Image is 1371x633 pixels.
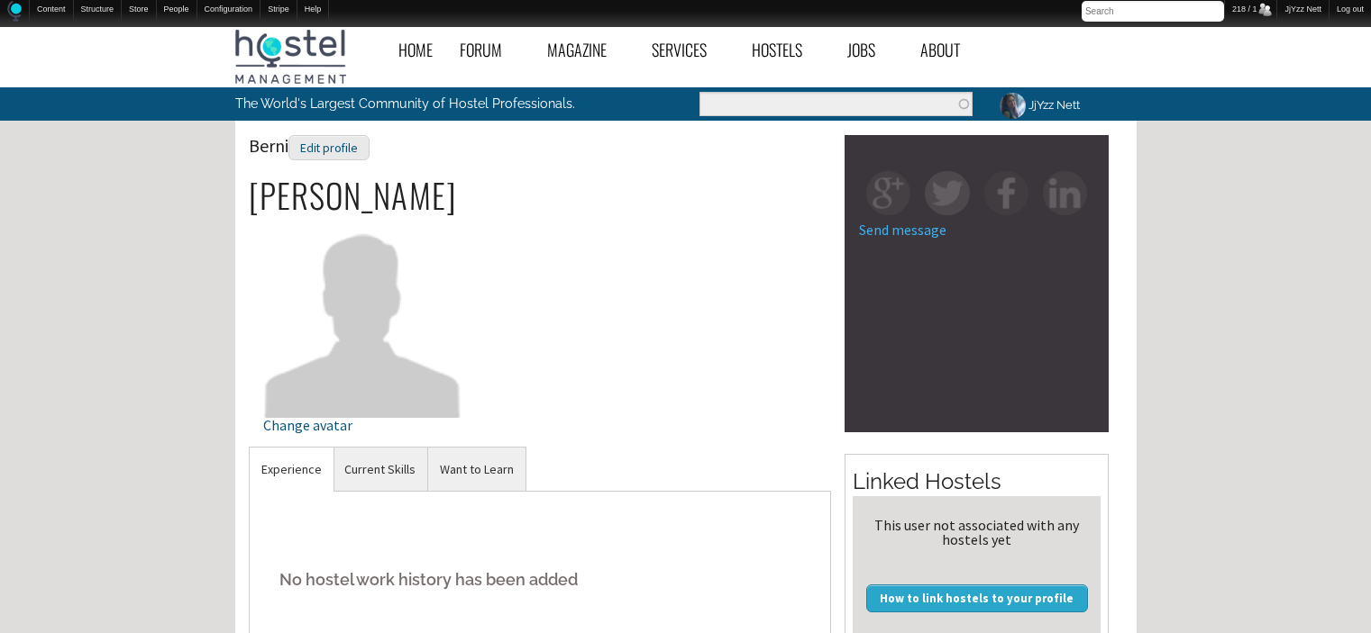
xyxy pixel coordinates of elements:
[834,30,907,70] a: Jobs
[263,218,462,417] img: Berni's picture
[638,30,738,70] a: Services
[699,92,973,116] input: Enter the terms you wish to search for.
[428,448,526,492] a: Want to Learn
[249,176,832,214] h2: [PERSON_NAME]
[1043,171,1087,215] img: in-square.png
[249,134,370,157] span: Berni
[235,87,611,120] p: The World's Largest Community of Hostel Professionals.
[288,134,370,157] a: Edit profile
[1082,1,1224,22] input: Search
[997,90,1028,122] img: JjYzz Nett's picture
[860,518,1093,547] div: This user not associated with any hostels yet
[333,448,427,492] a: Current Skills
[866,171,910,215] img: gp-square.png
[446,30,534,70] a: Forum
[235,30,346,84] img: Hostel Management Home
[7,1,22,22] img: Home
[263,307,462,432] a: Change avatar
[263,418,462,432] div: Change avatar
[853,466,1101,497] h2: Linked Hostels
[986,87,1091,122] a: JjYzz Nett
[534,30,638,70] a: Magazine
[907,30,992,70] a: About
[250,448,334,492] a: Experience
[866,584,1088,611] a: How to link hostels to your profile
[385,30,446,70] a: Home
[925,171,969,215] img: tw-square.png
[738,30,834,70] a: Hostels
[263,552,818,607] h5: No hostel work history has been added
[859,221,946,239] a: Send message
[288,135,370,161] div: Edit profile
[984,171,1028,215] img: fb-square.png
